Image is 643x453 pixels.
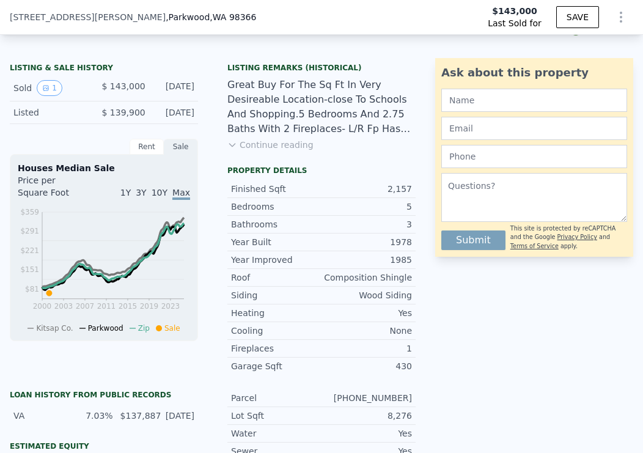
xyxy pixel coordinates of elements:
[25,285,39,293] tspan: $81
[138,324,150,333] span: Zip
[101,108,145,117] span: $ 139,900
[164,324,180,333] span: Sale
[97,302,116,311] tspan: 2011
[321,342,412,355] div: 1
[152,188,167,197] span: 10Y
[10,63,198,75] div: LISTING & SALE HISTORY
[82,410,112,422] div: 7.03%
[227,139,314,151] button: Continue reading
[231,360,321,372] div: Garage Sqft
[227,78,416,136] div: Great Buy For The Sq Ft In Very Desireable Location-close To Schools And Shopping.5 Bedrooms And ...
[321,236,412,248] div: 1978
[37,80,62,96] button: View historical data
[140,302,159,311] tspan: 2019
[101,81,145,91] span: $ 143,000
[10,441,198,451] div: Estimated Equity
[231,307,321,319] div: Heating
[321,201,412,213] div: 5
[54,302,73,311] tspan: 2003
[231,342,321,355] div: Fireplaces
[321,360,412,372] div: 430
[210,12,256,22] span: , WA 98366
[441,117,627,140] input: Email
[321,392,412,404] div: [PHONE_NUMBER]
[231,236,321,248] div: Year Built
[76,302,95,311] tspan: 2007
[321,289,412,301] div: Wood Siding
[155,80,194,96] div: [DATE]
[441,230,505,250] button: Submit
[36,324,73,333] span: Kitsap Co.
[164,410,194,422] div: [DATE]
[321,183,412,195] div: 2,157
[120,410,156,422] div: $137,887
[10,11,166,23] span: [STREET_ADDRESS][PERSON_NAME]
[231,427,321,440] div: Water
[557,234,597,240] a: Privacy Policy
[321,325,412,337] div: None
[20,208,39,216] tspan: $359
[510,243,559,249] a: Terms of Service
[20,227,39,235] tspan: $291
[18,162,190,174] div: Houses Median Sale
[172,188,190,200] span: Max
[510,224,627,251] div: This site is protected by reCAPTCHA and the Google and apply.
[164,139,198,155] div: Sale
[155,106,194,119] div: [DATE]
[231,289,321,301] div: Siding
[321,307,412,319] div: Yes
[13,80,92,96] div: Sold
[227,63,416,73] div: Listing Remarks (Historical)
[556,6,599,28] button: SAVE
[231,271,321,284] div: Roof
[18,174,104,206] div: Price per Square Foot
[441,64,627,81] div: Ask about this property
[609,5,633,29] button: Show Options
[20,265,39,274] tspan: $151
[441,89,627,112] input: Name
[231,392,321,404] div: Parcel
[20,246,39,255] tspan: $221
[166,11,256,23] span: , Parkwood
[227,166,416,175] div: Property details
[231,325,321,337] div: Cooling
[321,271,412,284] div: Composition Shingle
[130,139,164,155] div: Rent
[231,201,321,213] div: Bedrooms
[231,410,321,422] div: Lot Sqft
[136,188,146,197] span: 3Y
[119,302,138,311] tspan: 2015
[321,410,412,422] div: 8,276
[33,302,52,311] tspan: 2000
[13,410,75,422] div: VA
[161,302,180,311] tspan: 2023
[120,188,131,197] span: 1Y
[321,427,412,440] div: Yes
[231,218,321,230] div: Bathrooms
[13,106,92,119] div: Listed
[231,183,321,195] div: Finished Sqft
[492,5,537,17] span: $143,000
[321,254,412,266] div: 1985
[441,145,627,168] input: Phone
[88,324,123,333] span: Parkwood
[10,390,198,400] div: Loan history from public records
[231,254,321,266] div: Year Improved
[488,17,542,29] span: Last Sold for
[321,218,412,230] div: 3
